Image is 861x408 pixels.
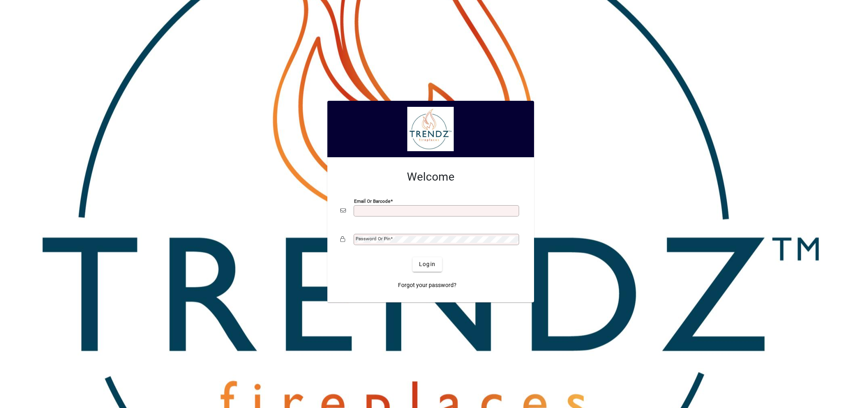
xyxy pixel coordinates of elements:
[398,281,457,289] span: Forgot your password?
[356,236,390,241] mat-label: Password or Pin
[395,278,460,293] a: Forgot your password?
[419,260,436,269] span: Login
[354,198,390,204] mat-label: Email or Barcode
[340,170,521,184] h2: Welcome
[413,257,442,272] button: Login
